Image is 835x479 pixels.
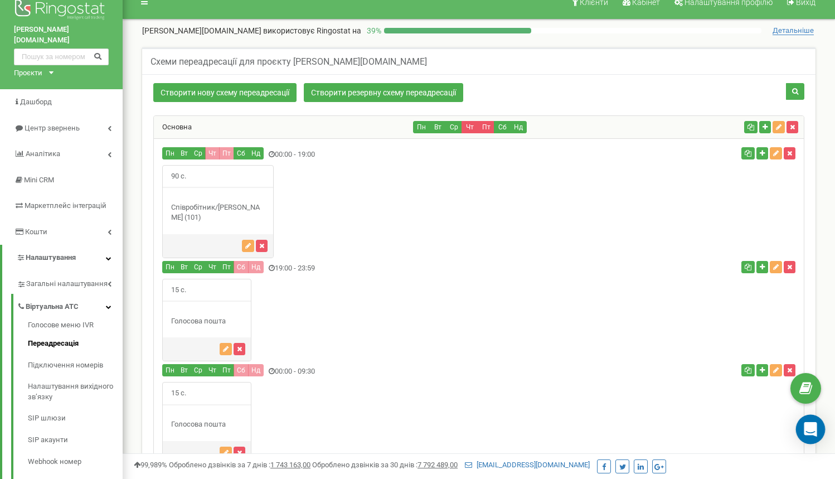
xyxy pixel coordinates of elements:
[312,461,458,469] span: Оброблено дзвінків за 30 днів :
[154,147,587,162] div: 00:00 - 19:00
[134,461,167,469] span: 99,989%
[205,364,220,376] button: Чт
[26,149,60,158] span: Аналiтика
[162,147,178,159] button: Пн
[2,245,123,271] a: Налаштування
[177,364,191,376] button: Вт
[163,316,251,327] div: Голосова пошта
[205,261,220,273] button: Чт
[478,121,494,133] button: Пт
[445,121,462,133] button: Ср
[26,302,79,312] span: Віртуальна АТС
[163,419,251,430] div: Голосова пошта
[28,376,123,408] a: Налаштування вихідного зв’язку
[25,201,106,210] span: Маркетплейс інтеграцій
[154,364,587,379] div: 00:00 - 09:30
[177,261,191,273] button: Вт
[191,364,206,376] button: Ср
[191,261,206,273] button: Ср
[773,26,814,35] span: Детальніше
[234,364,249,376] button: Сб
[191,147,206,159] button: Ср
[177,147,191,159] button: Вт
[169,461,310,469] span: Оброблено дзвінків за 7 днів :
[162,364,178,376] button: Пн
[219,147,234,159] button: Пт
[24,176,54,184] span: Mini CRM
[17,271,123,294] a: Загальні налаштування
[248,147,264,159] button: Нд
[14,68,42,79] div: Проєкти
[154,123,192,131] a: Основна
[28,408,123,429] a: SIP шлюзи
[162,261,178,273] button: Пн
[361,25,384,36] p: 39 %
[154,261,587,276] div: 19:00 - 23:59
[219,261,234,273] button: Пт
[163,202,273,223] div: Співробітник/[PERSON_NAME] (101)
[304,83,463,102] a: Створити резервну схему переадресації
[14,49,109,65] input: Пошук за номером
[25,228,47,236] span: Кошти
[205,147,220,159] button: Чт
[796,415,826,444] div: Open Intercom Messenger
[234,147,249,159] button: Сб
[28,320,123,333] a: Голосове меню IVR
[465,461,590,469] a: [EMAIL_ADDRESS][DOMAIN_NAME]
[270,461,310,469] u: 1 743 163,00
[20,98,52,106] span: Дашборд
[14,25,109,45] a: [PERSON_NAME][DOMAIN_NAME]
[219,364,234,376] button: Пт
[26,279,108,289] span: Загальні налаштування
[786,83,804,100] button: Пошук схеми переадресації
[153,83,297,102] a: Створити нову схему переадресації
[494,121,511,133] button: Сб
[163,279,195,301] span: 15 с.
[163,166,195,187] span: 90 с.
[417,461,458,469] u: 7 792 489,00
[248,261,264,273] button: Нд
[263,26,361,35] span: використовує Ringostat на
[25,124,80,132] span: Центр звернень
[142,25,361,36] p: [PERSON_NAME][DOMAIN_NAME]
[429,121,446,133] button: Вт
[28,429,123,451] a: SIP акаунти
[28,355,123,376] a: Підключення номерів
[26,253,76,262] span: Налаштування
[510,121,527,133] button: Нд
[17,294,123,317] a: Віртуальна АТС
[28,451,123,473] a: Webhook номер
[462,121,478,133] button: Чт
[248,364,264,376] button: Нд
[28,333,123,355] a: Переадресація
[413,121,430,133] button: Пн
[163,383,195,404] span: 15 с.
[151,57,427,67] h5: Схеми переадресації для проєкту [PERSON_NAME][DOMAIN_NAME]
[234,261,249,273] button: Сб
